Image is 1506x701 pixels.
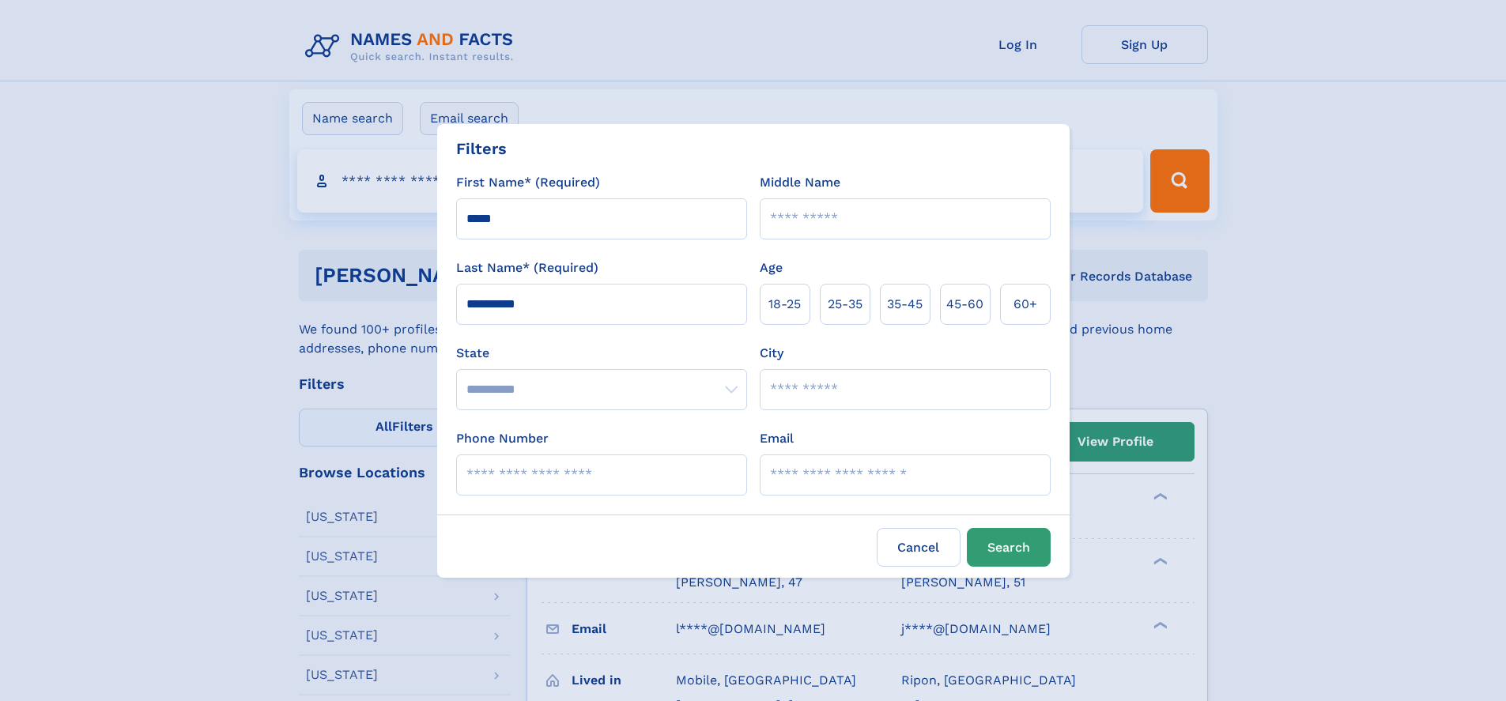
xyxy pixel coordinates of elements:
span: 18‑25 [768,295,801,314]
span: 60+ [1013,295,1037,314]
label: Cancel [877,528,961,567]
label: City [760,344,783,363]
label: Last Name* (Required) [456,258,598,277]
label: Age [760,258,783,277]
div: Filters [456,137,507,160]
label: First Name* (Required) [456,173,600,192]
label: Phone Number [456,429,549,448]
label: Email [760,429,794,448]
label: State [456,344,747,363]
span: 25‑35 [828,295,862,314]
button: Search [967,528,1051,567]
label: Middle Name [760,173,840,192]
span: 35‑45 [887,295,923,314]
span: 45‑60 [946,295,983,314]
